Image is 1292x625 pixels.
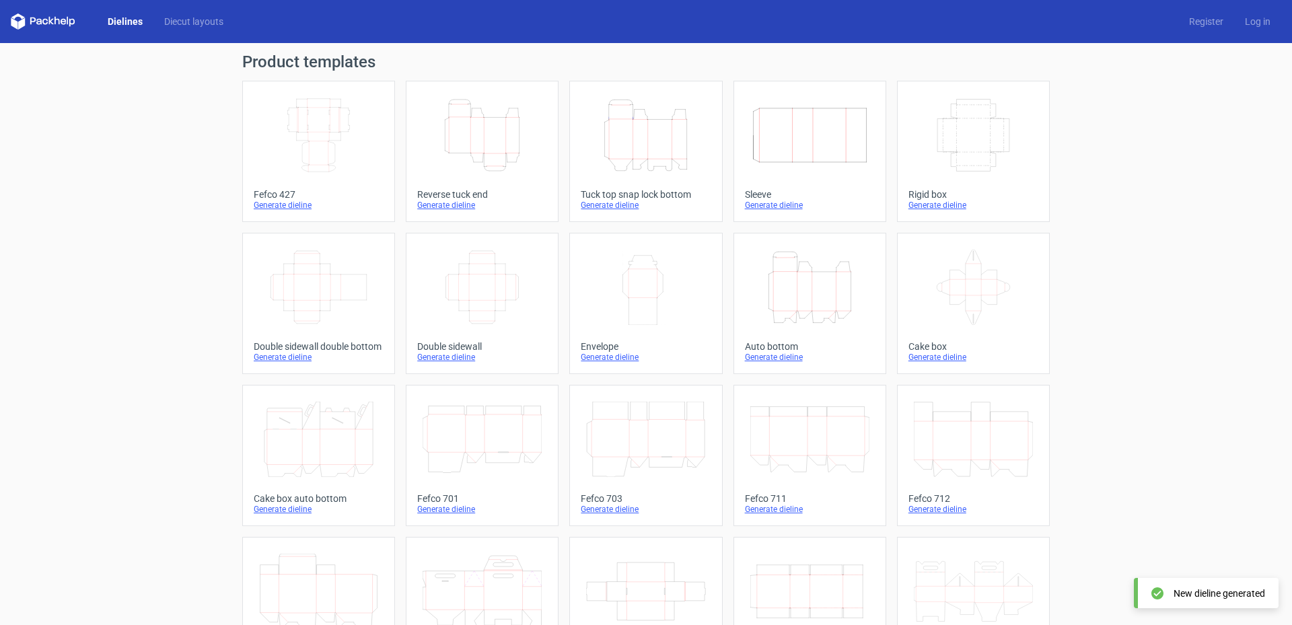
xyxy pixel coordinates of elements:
div: Cake box auto bottom [254,493,384,504]
a: Fefco 711Generate dieline [733,385,886,526]
div: Rigid box [908,189,1038,200]
div: Fefco 427 [254,189,384,200]
div: New dieline generated [1174,587,1265,600]
div: Generate dieline [581,200,711,211]
a: Reverse tuck endGenerate dieline [406,81,559,222]
a: Double sidewallGenerate dieline [406,233,559,374]
a: Log in [1234,15,1281,28]
div: Sleeve [745,189,875,200]
a: EnvelopeGenerate dieline [569,233,722,374]
div: Generate dieline [254,200,384,211]
div: Double sidewall [417,341,547,352]
div: Fefco 711 [745,493,875,504]
a: Fefco 701Generate dieline [406,385,559,526]
div: Fefco 712 [908,493,1038,504]
a: SleeveGenerate dieline [733,81,886,222]
div: Generate dieline [745,352,875,363]
a: Fefco 703Generate dieline [569,385,722,526]
div: Generate dieline [417,504,547,515]
div: Fefco 703 [581,493,711,504]
div: Generate dieline [908,504,1038,515]
div: Generate dieline [581,352,711,363]
div: Generate dieline [254,504,384,515]
div: Generate dieline [908,352,1038,363]
a: Cake boxGenerate dieline [897,233,1050,374]
a: Double sidewall double bottomGenerate dieline [242,233,395,374]
a: Rigid boxGenerate dieline [897,81,1050,222]
div: Generate dieline [745,504,875,515]
div: Fefco 701 [417,493,547,504]
a: Diecut layouts [153,15,234,28]
a: Auto bottomGenerate dieline [733,233,886,374]
div: Tuck top snap lock bottom [581,189,711,200]
a: Register [1178,15,1234,28]
a: Cake box auto bottomGenerate dieline [242,385,395,526]
a: Dielines [97,15,153,28]
div: Generate dieline [745,200,875,211]
div: Double sidewall double bottom [254,341,384,352]
div: Generate dieline [254,352,384,363]
div: Auto bottom [745,341,875,352]
div: Reverse tuck end [417,189,547,200]
a: Fefco 427Generate dieline [242,81,395,222]
div: Generate dieline [581,504,711,515]
h1: Product templates [242,54,1050,70]
div: Generate dieline [417,352,547,363]
div: Envelope [581,341,711,352]
a: Fefco 712Generate dieline [897,385,1050,526]
div: Generate dieline [908,200,1038,211]
a: Tuck top snap lock bottomGenerate dieline [569,81,722,222]
div: Generate dieline [417,200,547,211]
div: Cake box [908,341,1038,352]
